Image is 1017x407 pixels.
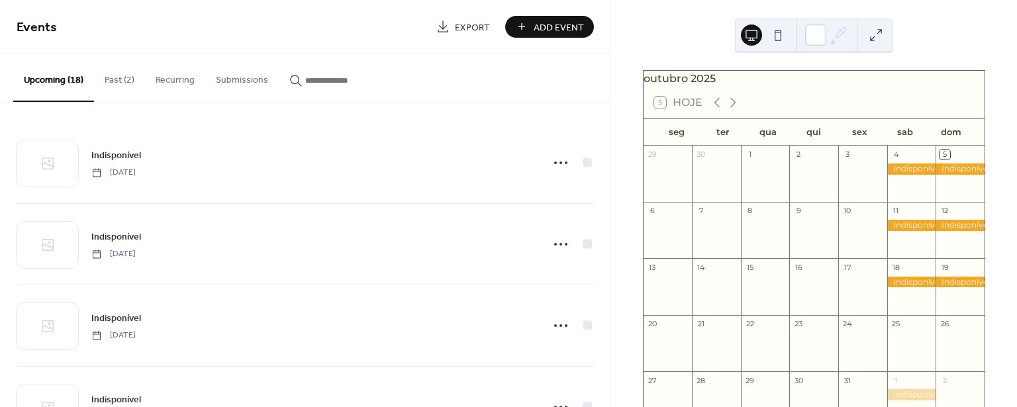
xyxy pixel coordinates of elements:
div: dom [928,119,974,146]
div: 1 [891,375,901,385]
div: 18 [891,262,901,272]
div: 25 [891,319,901,329]
div: 7 [696,206,706,216]
span: Indisponível [91,393,141,407]
div: sex [837,119,883,146]
button: Past (2) [94,54,145,101]
span: [DATE] [91,248,136,260]
div: sab [883,119,928,146]
div: 11 [891,206,901,216]
div: 24 [842,319,852,329]
div: 30 [696,150,706,159]
div: qua [746,119,791,146]
span: Indisponível [91,230,141,244]
span: Indisponível [91,312,141,326]
div: 15 [745,262,755,272]
div: Indisponível [887,277,936,288]
div: 13 [648,262,657,272]
div: 20 [648,319,657,329]
div: 28 [696,375,706,385]
div: 3 [842,150,852,159]
span: [DATE] [91,330,136,341]
div: Indisponível [936,277,985,288]
div: 17 [842,262,852,272]
div: 2 [793,150,803,159]
div: 14 [696,262,706,272]
button: Recurring [145,54,205,101]
a: Indisponível [91,229,141,244]
div: Indisponível [936,163,985,175]
div: 1 [745,150,755,159]
a: Export [426,16,500,38]
div: 19 [940,262,949,272]
div: 10 [842,206,852,216]
div: 6 [648,206,657,216]
div: 4 [891,150,901,159]
a: Indisponível [91,148,141,163]
a: Indisponível [91,392,141,407]
div: 29 [745,375,755,385]
div: 16 [793,262,803,272]
div: 9 [793,206,803,216]
span: [DATE] [91,167,136,179]
span: Indisponível [91,149,141,163]
span: Export [455,21,490,34]
div: 31 [842,375,852,385]
div: ter [700,119,746,146]
div: 26 [940,319,949,329]
div: outubro 2025 [644,71,985,87]
div: 22 [745,319,755,329]
div: 23 [793,319,803,329]
span: Events [17,15,57,40]
span: Add Event [534,21,584,34]
button: Submissions [205,54,279,101]
div: 27 [648,375,657,385]
div: 29 [648,150,657,159]
button: Add Event [505,16,594,38]
div: 12 [940,206,949,216]
div: Indisponível [887,220,936,231]
div: seg [654,119,700,146]
button: Upcoming (18) [13,54,94,102]
div: 30 [793,375,803,385]
div: Indisponível [887,163,936,175]
div: Indisponível [936,220,985,231]
div: Indisponível [887,389,936,400]
div: 5 [940,150,949,159]
div: qui [791,119,837,146]
div: 8 [745,206,755,216]
a: Indisponível [91,310,141,326]
div: 2 [940,375,949,385]
div: 21 [696,319,706,329]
